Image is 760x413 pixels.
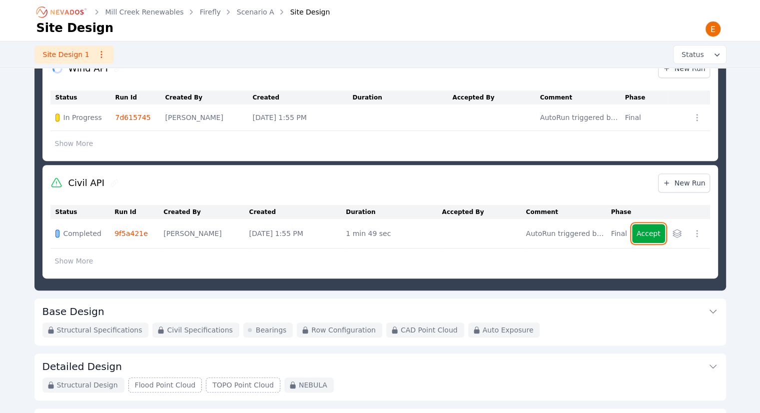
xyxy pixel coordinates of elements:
[299,380,327,390] span: NEBULA
[526,205,611,219] th: Comment
[57,380,118,390] span: Structural Design
[237,7,274,17] a: Scenario A
[256,325,287,335] span: Bearings
[57,325,142,335] span: Structural Specifications
[163,205,249,219] th: Created By
[311,325,376,335] span: Row Configuration
[105,7,184,17] a: Mill Creek Renewables
[611,205,632,219] th: Phase
[165,90,253,104] th: Created By
[346,228,437,238] div: 1 min 49 sec
[632,224,665,243] button: Accept
[63,112,102,122] span: In Progress
[658,59,710,78] a: New Run
[249,205,346,219] th: Created
[42,298,718,322] button: Base Design
[540,112,620,122] div: AutoRun triggered by completion of project-specifications
[346,205,442,219] th: Duration
[115,113,151,121] a: 7d615745
[36,4,330,20] nav: Breadcrumb
[42,353,718,377] button: Detailed Design
[678,49,704,59] span: Status
[663,178,706,188] span: New Run
[540,90,625,104] th: Comment
[483,325,534,335] span: Auto Exposure
[200,7,221,17] a: Firefly
[611,228,627,238] div: Final
[50,90,115,104] th: Status
[68,176,104,190] h2: Civil API
[212,380,274,390] span: TOPO Point Cloud
[249,219,346,248] td: [DATE] 1:55 PM
[68,61,108,75] h2: Wind API
[50,205,115,219] th: Status
[114,205,163,219] th: Run Id
[674,45,726,63] button: Status
[34,45,114,63] a: Site Design 1
[625,112,663,122] div: Final
[253,104,353,131] td: [DATE] 1:55 PM
[167,325,232,335] span: Civil Specifications
[115,90,165,104] th: Run Id
[442,205,526,219] th: Accepted By
[163,219,249,248] td: [PERSON_NAME]
[34,353,726,400] div: Detailed DesignStructural DesignFlood Point CloudTOPO Point CloudNEBULA
[36,20,114,36] h1: Site Design
[276,7,330,17] div: Site Design
[401,325,458,335] span: CAD Point Cloud
[625,90,668,104] th: Phase
[658,173,710,192] a: New Run
[34,298,726,345] div: Base DesignStructural SpecificationsCivil SpecificationsBearingsRow ConfigurationCAD Point CloudA...
[453,90,540,104] th: Accepted By
[165,104,253,131] td: [PERSON_NAME]
[253,90,353,104] th: Created
[353,90,453,104] th: Duration
[114,229,148,237] a: 9f5a421e
[705,21,721,37] img: Emily Walker
[63,228,101,238] span: Completed
[663,63,706,73] span: New Run
[42,304,104,318] h3: Base Design
[135,380,196,390] span: Flood Point Cloud
[50,251,98,270] button: Show More
[526,228,606,238] div: AutoRun triggered by completion of project-specifications
[42,359,122,373] h3: Detailed Design
[50,134,98,153] button: Show More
